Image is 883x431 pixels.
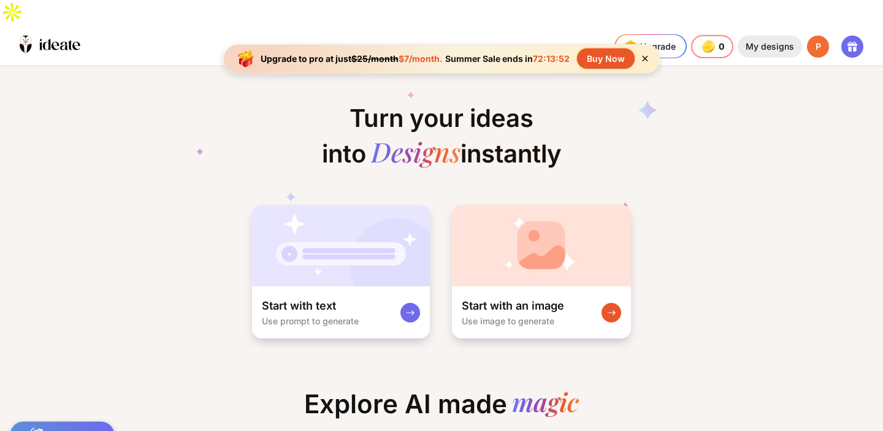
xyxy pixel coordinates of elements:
img: startWithImageCardBg.jpg [452,205,631,286]
span: $7/month. [399,53,443,64]
div: Upgrade to pro at just [261,53,443,64]
div: Start with text [262,299,336,313]
span: $25/month [351,53,399,64]
img: upgrade-banner-new-year-icon.gif [234,47,258,71]
img: upgrade-nav-btn-icon.gif [621,37,640,56]
span: 72:13:52 [533,53,570,64]
div: Upgrade [621,37,676,56]
div: Summer Sale ends in [443,53,572,64]
img: startWithTextCardBg.jpg [252,205,430,286]
div: Use image to generate [462,316,554,326]
div: Use prompt to generate [262,316,359,326]
div: magic [512,389,579,419]
div: P [807,36,829,58]
div: My designs [738,36,802,58]
div: Buy Now [577,48,635,69]
div: Explore AI made [294,389,589,429]
div: Start with an image [462,299,564,313]
span: 0 [719,42,725,51]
